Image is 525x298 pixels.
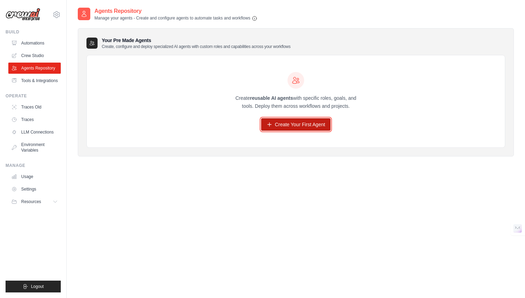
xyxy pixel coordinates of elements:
[6,163,61,168] div: Manage
[8,63,61,74] a: Agents Repository
[8,139,61,156] a: Environment Variables
[102,44,291,49] p: Create, configure and deploy specialized AI agents with custom roles and capabilities across your...
[8,38,61,49] a: Automations
[250,95,293,101] strong: reusable AI agents
[6,93,61,99] div: Operate
[8,127,61,138] a: LLM Connections
[8,50,61,61] a: Crew Studio
[8,102,61,113] a: Traces Old
[229,94,362,110] p: Create with specific roles, goals, and tools. Deploy them across workflows and projects.
[31,284,44,289] span: Logout
[8,171,61,182] a: Usage
[6,281,61,292] button: Logout
[21,199,41,204] span: Resources
[6,29,61,35] div: Build
[8,75,61,86] a: Tools & Integrations
[8,196,61,207] button: Resources
[261,118,331,131] a: Create Your First Agent
[94,7,257,15] h2: Agents Repository
[8,114,61,125] a: Traces
[102,37,291,49] h3: Your Pre Made Agents
[6,8,40,21] img: Logo
[8,184,61,195] a: Settings
[94,15,257,21] p: Manage your agents - Create and configure agents to automate tasks and workflows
